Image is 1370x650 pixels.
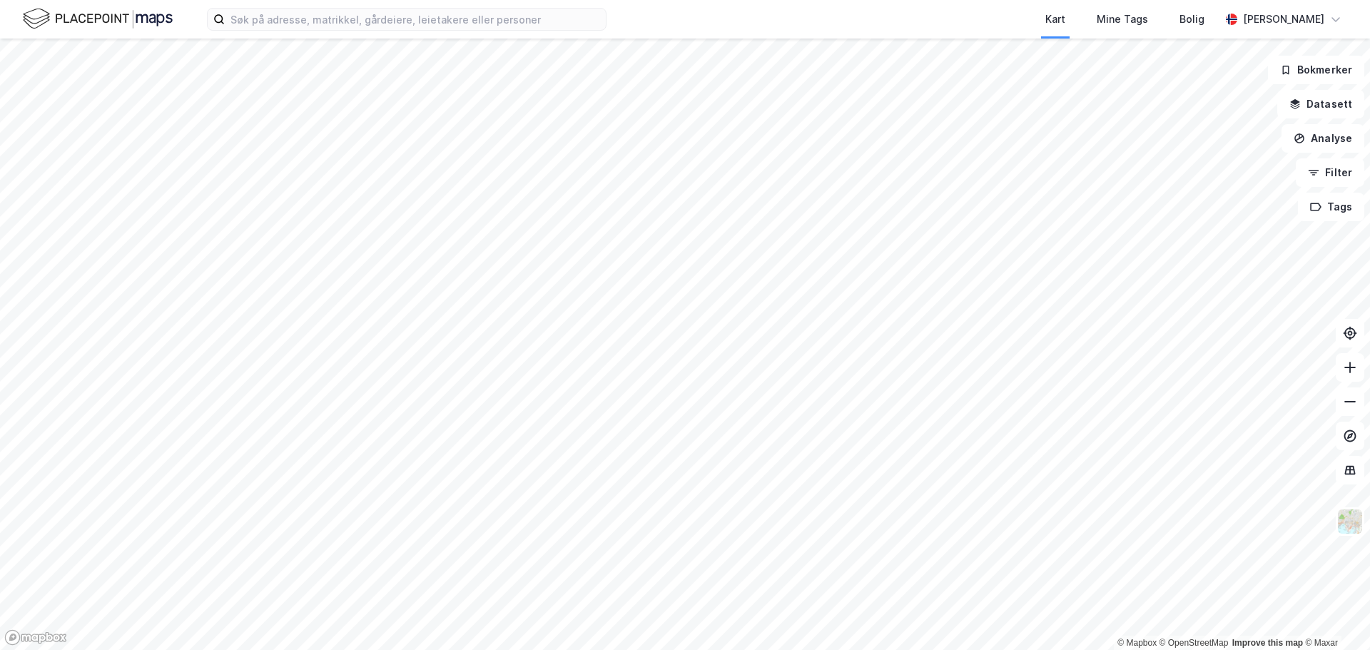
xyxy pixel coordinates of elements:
[1097,11,1148,28] div: Mine Tags
[23,6,173,31] img: logo.f888ab2527a4732fd821a326f86c7f29.svg
[1160,638,1229,648] a: OpenStreetMap
[1179,11,1204,28] div: Bolig
[1117,638,1157,648] a: Mapbox
[225,9,606,30] input: Søk på adresse, matrikkel, gårdeiere, leietakere eller personer
[1296,158,1364,187] button: Filter
[1298,193,1364,221] button: Tags
[1282,124,1364,153] button: Analyse
[1243,11,1324,28] div: [PERSON_NAME]
[1277,90,1364,118] button: Datasett
[1299,582,1370,650] iframe: Chat Widget
[1232,638,1303,648] a: Improve this map
[1045,11,1065,28] div: Kart
[1268,56,1364,84] button: Bokmerker
[4,629,67,646] a: Mapbox homepage
[1336,508,1364,535] img: Z
[1299,582,1370,650] div: Kontrollprogram for chat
